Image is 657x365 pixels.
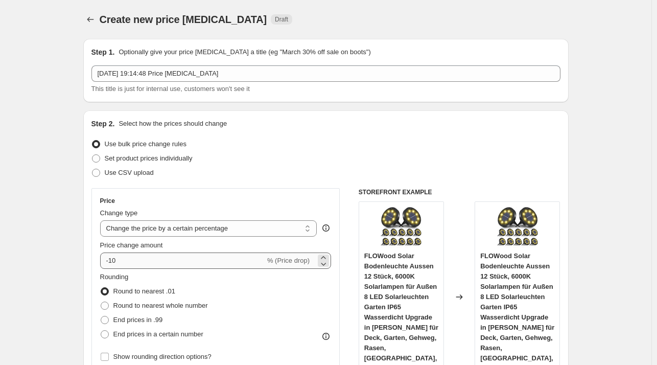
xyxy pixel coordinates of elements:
p: Optionally give your price [MEDICAL_DATA] a title (eg "March 30% off sale on boots") [119,47,370,57]
img: 81m_Tcsd77L_80x.jpg [497,207,538,248]
span: Create new price [MEDICAL_DATA] [100,14,267,25]
h2: Step 2. [91,119,115,129]
span: Round to nearest .01 [113,287,175,295]
img: 81m_Tcsd77L_80x.jpg [381,207,421,248]
span: % (Price drop) [267,257,310,264]
span: Rounding [100,273,129,281]
span: This title is just for internal use, customers won't see it [91,85,250,93]
span: Price change amount [100,241,163,249]
button: Price change jobs [83,12,98,27]
h6: STOREFRONT EXAMPLE [359,188,560,196]
span: Set product prices individually [105,154,193,162]
span: Show rounding direction options? [113,353,212,360]
span: Change type [100,209,138,217]
span: Use CSV upload [105,169,154,176]
input: -15 [100,253,265,269]
span: Use bulk price change rules [105,140,186,148]
span: Round to nearest whole number [113,302,208,309]
p: Select how the prices should change [119,119,227,129]
span: Draft [275,15,288,24]
h3: Price [100,197,115,205]
input: 30% off holiday sale [91,65,560,82]
span: End prices in .99 [113,316,163,324]
span: End prices in a certain number [113,330,203,338]
div: help [321,223,331,233]
h2: Step 1. [91,47,115,57]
